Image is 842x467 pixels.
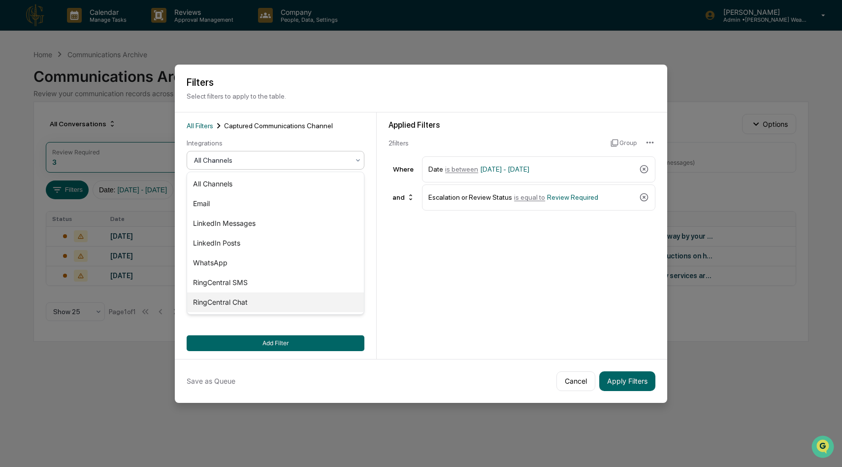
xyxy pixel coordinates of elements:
[611,135,637,151] button: Group
[81,124,122,134] span: Attestations
[810,434,837,461] iframe: Open customer support
[445,165,478,173] span: is between
[187,92,655,100] p: Select filters to apply to the table.
[187,292,364,312] div: RingCentral Chat
[599,371,655,391] button: Apply Filters
[10,144,18,152] div: 🔎
[480,165,529,173] span: [DATE] - [DATE]
[187,253,364,273] div: WhatsApp
[187,76,655,88] h2: Filters
[389,139,603,147] div: 2 filter s
[547,193,598,201] span: Review Required
[167,78,179,90] button: Start new chat
[389,165,418,173] div: Where
[187,194,364,214] div: Email
[514,193,545,201] span: is equal to
[187,233,364,253] div: LinkedIn Posts
[187,122,213,130] span: All Filters
[556,371,595,391] button: Cancel
[33,85,125,93] div: We're available if you need us!
[98,167,119,175] span: Pylon
[20,143,62,153] span: Data Lookup
[187,214,364,233] div: LinkedIn Messages
[69,167,119,175] a: Powered byPylon
[10,75,28,93] img: 1746055101610-c473b297-6a78-478c-a979-82029cc54cd1
[10,125,18,133] div: 🖐️
[6,120,67,138] a: 🖐️Preclearance
[428,161,635,178] div: Date
[10,21,179,36] p: How can we help?
[428,189,635,206] div: Escalation or Review Status
[187,139,364,147] div: Integrations
[389,189,419,205] div: and
[20,124,64,134] span: Preclearance
[187,273,364,292] div: RingCentral SMS
[224,122,333,130] span: Captured Communications Channel
[389,120,655,130] div: Applied Filters
[6,139,66,157] a: 🔎Data Lookup
[187,335,364,351] button: Add Filter
[187,174,364,194] div: All Channels
[71,125,79,133] div: 🗄️
[33,75,162,85] div: Start new chat
[67,120,126,138] a: 🗄️Attestations
[187,371,235,391] button: Save as Queue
